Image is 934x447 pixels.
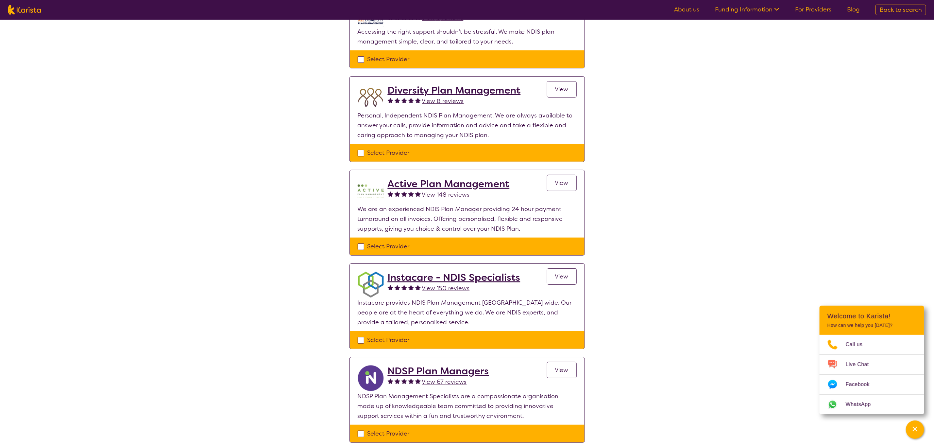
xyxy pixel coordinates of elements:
img: fullstar [388,285,393,290]
img: fullstar [408,98,414,103]
a: Funding Information [715,6,779,13]
a: View 8 reviews [422,96,464,106]
a: NDSP Plan Managers [388,365,489,377]
img: fullstar [408,191,414,197]
img: ryxpuxvt8mh1enfatjpo.png [358,365,384,391]
span: View [555,85,569,93]
img: obkhna0zu27zdd4ubuus.png [358,272,384,298]
a: View [547,362,577,378]
img: fullstar [395,191,400,197]
img: fullstar [415,285,421,290]
a: Instacare - NDIS Specialists [388,272,520,283]
span: Call us [846,340,871,349]
a: View [547,81,577,98]
img: fullstar [415,98,421,103]
span: View [555,179,569,187]
img: fullstar [395,378,400,384]
a: View 150 reviews [422,283,470,293]
span: View [555,273,569,280]
img: fullstar [401,378,407,384]
span: View 8 reviews [422,97,464,105]
p: Accessing the right support shouldn’t be stressful. We make NDIS plan management simple, clear, a... [358,27,577,46]
p: NDSP Plan Management Specialists are a compassionate organisation made up of knowledgeable team c... [358,391,577,421]
span: View 67 reviews [422,378,467,386]
span: View 148 reviews [422,191,470,199]
p: Personal, Independent NDIS Plan Management. We are always available to answer your calls, provide... [358,111,577,140]
span: WhatsApp [846,400,879,409]
a: Blog [847,6,860,13]
img: pypzb5qm7jexfhutod0x.png [358,178,384,204]
img: fullstar [408,285,414,290]
img: fullstar [401,191,407,197]
div: Channel Menu [820,306,924,414]
img: fullstar [415,378,421,384]
p: Instacare provides NDIS Plan Management [GEOGRAPHIC_DATA] wide. Our people are at the heart of ev... [358,298,577,327]
img: fullstar [395,285,400,290]
span: Back to search [880,6,922,14]
h2: Welcome to Karista! [827,312,916,320]
a: For Providers [795,6,831,13]
p: How can we help you [DATE]? [827,323,916,328]
span: View 150 reviews [422,284,470,292]
a: View [547,175,577,191]
a: Back to search [875,5,926,15]
img: fullstar [401,285,407,290]
img: Karista logo [8,5,41,15]
img: fullstar [395,98,400,103]
a: Web link opens in a new tab. [820,395,924,414]
img: fullstar [388,191,393,197]
img: fullstar [408,378,414,384]
img: fullstar [401,98,407,103]
span: Live Chat [846,360,877,369]
a: View 67 reviews [422,377,467,387]
button: Channel Menu [906,420,924,439]
img: duqvjtfkvnzb31ymex15.png [358,84,384,111]
a: About us [674,6,699,13]
img: fullstar [415,191,421,197]
ul: Choose channel [820,335,924,414]
img: fullstar [388,378,393,384]
img: fullstar [388,98,393,103]
a: View 148 reviews [422,190,470,200]
span: Facebook [846,380,877,389]
a: View [547,268,577,285]
a: Diversity Plan Management [388,84,521,96]
a: Active Plan Management [388,178,510,190]
span: View [555,366,569,374]
p: We are an experienced NDIS Plan Manager providing 24 hour payment turnaround on all invoices. Off... [358,204,577,234]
